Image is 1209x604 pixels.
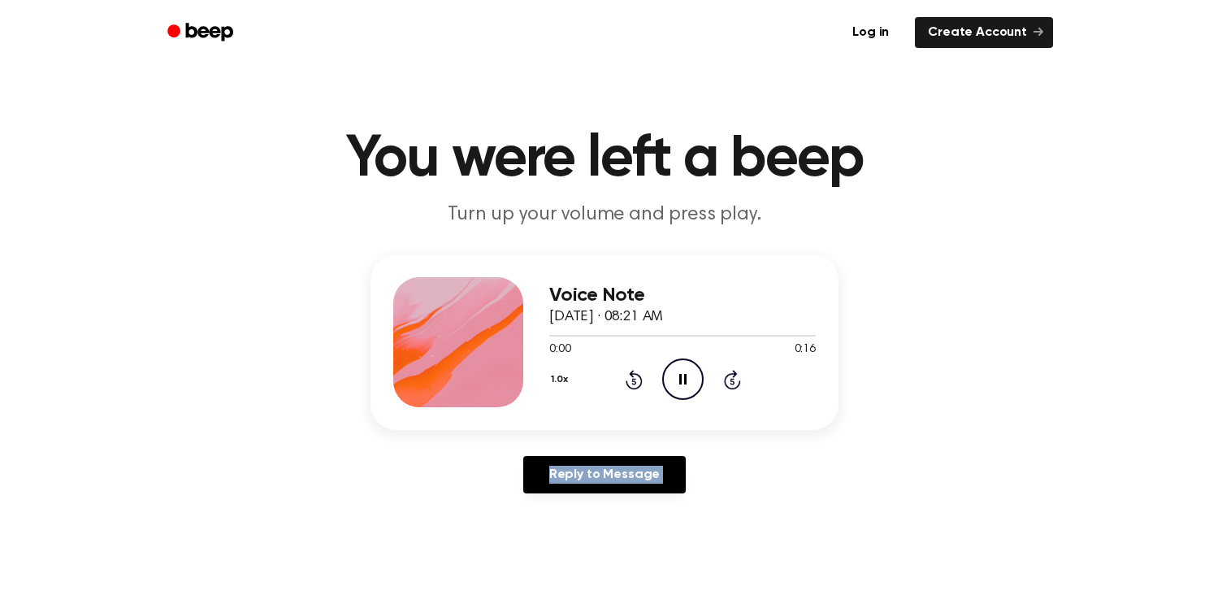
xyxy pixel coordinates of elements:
[915,17,1053,48] a: Create Account
[523,456,686,493] a: Reply to Message
[795,341,816,358] span: 0:16
[836,14,905,51] a: Log in
[188,130,1020,189] h1: You were left a beep
[549,341,570,358] span: 0:00
[156,17,248,49] a: Beep
[549,366,574,393] button: 1.0x
[292,202,916,228] p: Turn up your volume and press play.
[549,285,816,306] h3: Voice Note
[549,310,663,324] span: [DATE] · 08:21 AM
